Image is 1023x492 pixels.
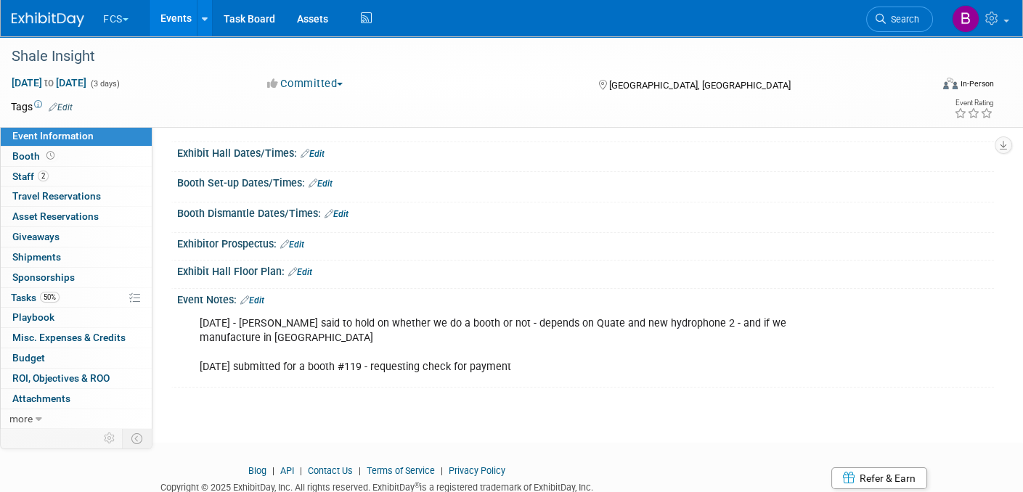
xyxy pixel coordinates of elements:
button: Committed [262,76,349,91]
span: Event Information [12,130,94,142]
a: Giveaways [1,227,152,247]
a: Terms of Service [367,465,435,476]
span: Budget [12,352,45,364]
span: Travel Reservations [12,190,101,202]
a: Search [866,7,933,32]
img: ExhibitDay [12,12,84,27]
span: [GEOGRAPHIC_DATA], [GEOGRAPHIC_DATA] [609,80,791,91]
td: Toggle Event Tabs [123,429,152,448]
span: more [9,413,33,425]
a: Edit [280,239,304,250]
span: Shipments [12,251,61,263]
span: | [269,465,278,476]
div: Exhibit Hall Floor Plan: [177,261,994,279]
span: [DATE] [DATE] [11,76,87,89]
div: [DATE] - [PERSON_NAME] said to hold on whether we do a booth or not - depends on Quate and new hy... [189,309,836,382]
a: Privacy Policy [449,465,505,476]
span: ROI, Objectives & ROO [12,372,110,384]
div: Exhibit Hall Dates/Times: [177,142,994,161]
a: Staff2 [1,167,152,186]
span: (3 days) [89,79,120,89]
span: | [296,465,306,476]
span: Booth [12,150,57,162]
span: Tasks [11,292,60,303]
a: Edit [325,209,349,219]
a: Contact Us [308,465,353,476]
span: Booth not reserved yet [44,150,57,161]
span: Playbook [12,311,54,323]
div: Event Format [848,75,994,97]
img: Barb DeWyer [952,5,979,33]
span: Giveaways [12,231,60,242]
a: Edit [240,295,264,306]
a: Playbook [1,308,152,327]
a: Blog [248,465,266,476]
span: | [437,465,447,476]
div: Booth Set-up Dates/Times: [177,172,994,191]
span: Staff [12,171,49,182]
a: ROI, Objectives & ROO [1,369,152,388]
a: Edit [288,267,312,277]
a: Shipments [1,247,152,267]
span: 50% [40,292,60,303]
a: Booth [1,147,152,166]
span: Sponsorships [12,271,75,283]
span: 2 [38,171,49,181]
a: Tasks50% [1,288,152,308]
span: | [355,465,364,476]
a: Misc. Expenses & Credits [1,328,152,348]
div: Shale Insight [7,44,910,70]
div: In-Person [960,78,994,89]
span: Asset Reservations [12,210,99,222]
span: Misc. Expenses & Credits [12,332,126,343]
a: Attachments [1,389,152,409]
td: Personalize Event Tab Strip [97,429,123,448]
a: Edit [49,102,73,112]
a: Asset Reservations [1,207,152,226]
img: Format-Inperson.png [943,78,958,89]
span: to [42,77,56,89]
a: Edit [301,149,325,159]
a: API [280,465,294,476]
a: Edit [309,179,333,189]
a: Refer & Earn [831,467,927,489]
a: more [1,409,152,429]
div: Event Rating [954,99,993,107]
a: Budget [1,348,152,368]
a: Event Information [1,126,152,146]
div: Booth Dismantle Dates/Times: [177,202,994,221]
div: Event Notes: [177,289,994,308]
a: Sponsorships [1,268,152,287]
sup: ® [415,481,420,489]
a: Travel Reservations [1,186,152,206]
span: Attachments [12,393,70,404]
div: Exhibitor Prospectus: [177,233,994,252]
span: Search [886,14,919,25]
td: Tags [11,99,73,114]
